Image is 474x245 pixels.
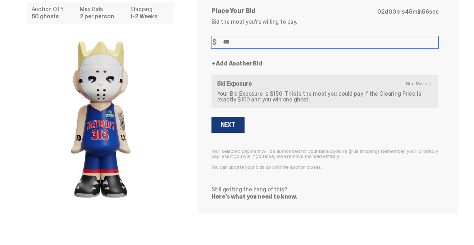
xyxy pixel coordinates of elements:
dt: Shipping [130,6,169,12]
dd: 2 per person [80,14,126,19]
a: See More [406,81,436,86]
p: Your selected payment will be authorized for your Bid Exposure (plus shipping). Remember, you’ll ... [211,149,439,159]
img: product image [29,30,173,209]
a: + Add Another Bid [211,61,263,67]
dd: 50 ghosts [32,14,76,19]
span: $ [212,38,217,46]
dd: 1-2 Weeks [130,14,169,19]
span: 00 [388,8,396,15]
p: Still getting the hang of this? [211,187,439,192]
button: Next [211,117,245,133]
span: 56 [422,8,429,15]
dt: Auction QTY [32,6,76,12]
p: Your Bid Exposure is $150. This is the most you could pay if the Clearing Price is exactly $150 a... [217,91,433,103]
p: Bid the most you’re willing to pay. [211,19,439,25]
p: You can update your bids up until the auction closes. [211,164,439,169]
p: Place Your Bid [211,8,378,14]
div: Next [221,122,235,128]
span: 02 [377,8,385,15]
span: 45 [405,8,413,15]
p: d hrs min sec [377,9,438,15]
a: Here’s what you need to know. [211,193,297,200]
h6: Bid Exposure [217,81,433,87]
dt: Max Bids [80,6,126,12]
